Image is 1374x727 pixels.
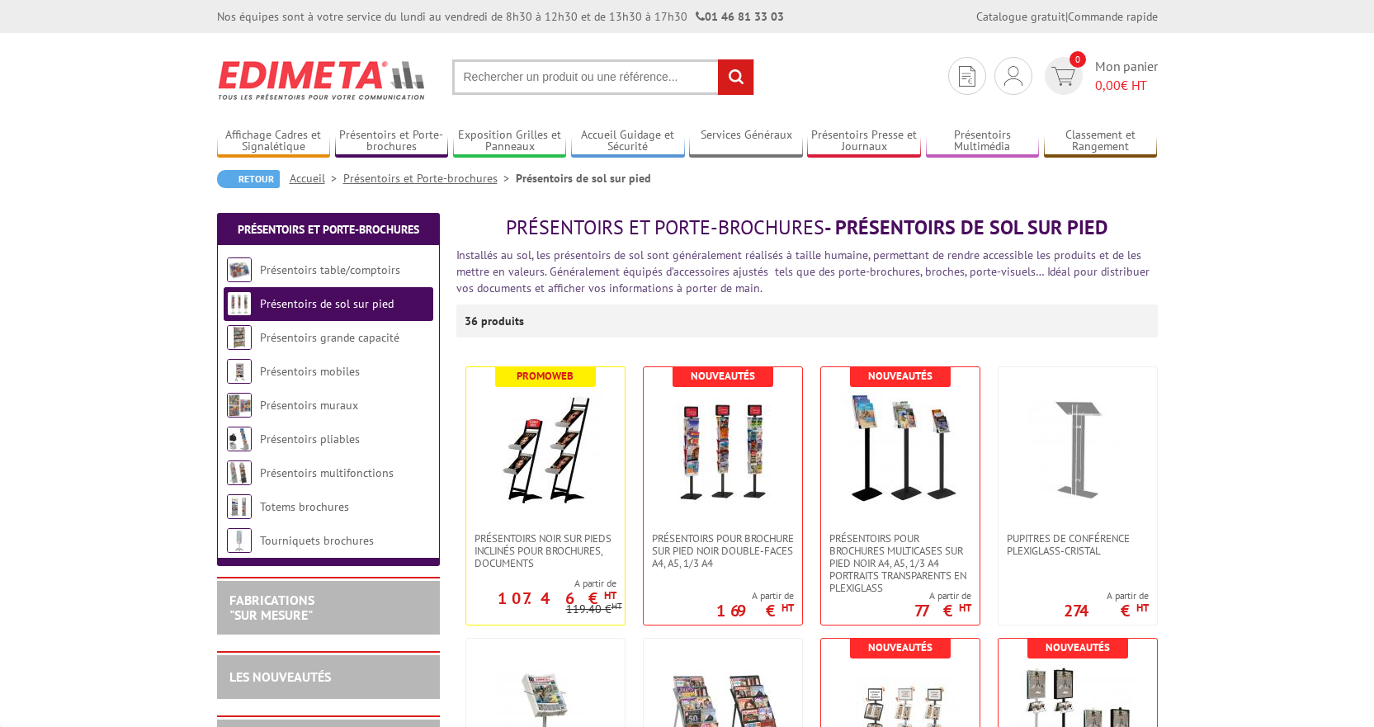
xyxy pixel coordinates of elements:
img: Présentoirs multifonctions [227,460,252,485]
span: Présentoirs pour brochures multicases sur pied NOIR A4, A5, 1/3 A4 Portraits transparents en plex... [829,532,971,594]
li: Présentoirs de sol sur pied [516,170,651,186]
h1: - Présentoirs de sol sur pied [456,217,1158,238]
img: Totems brochures [227,494,252,519]
span: Mon panier [1095,57,1158,95]
font: Installés au sol, les présentoirs de sol sont généralement réalisés à taille humaine, permettant ... [456,248,1150,295]
img: Présentoirs muraux [227,393,252,418]
a: Présentoirs pliables [260,432,360,446]
p: 77 € [914,606,971,616]
img: devis rapide [1004,66,1022,86]
a: Retour [217,170,280,188]
img: Présentoirs pour brochures multicases sur pied NOIR A4, A5, 1/3 A4 Portraits transparents en plex... [843,392,958,507]
p: 107.46 € [498,593,616,603]
span: Présentoirs NOIR sur pieds inclinés pour brochures, documents [475,532,616,569]
span: A partir de [1064,589,1149,602]
a: Présentoirs mobiles [260,364,360,379]
a: Présentoirs Presse et Journaux [807,128,921,155]
a: Exposition Grilles et Panneaux [453,128,567,155]
span: A partir de [466,577,616,590]
b: Nouveautés [691,369,755,383]
a: Présentoirs et Porte-brochures [238,222,419,237]
a: Tourniquets brochures [260,533,374,548]
a: Présentoirs muraux [260,398,358,413]
img: Présentoirs pour brochure sur pied NOIR double-faces A4, A5, 1/3 A4 [665,392,781,507]
a: Présentoirs NOIR sur pieds inclinés pour brochures, documents [466,532,625,569]
a: Présentoirs table/comptoirs [260,262,400,277]
sup: HT [604,588,616,602]
b: Promoweb [517,369,574,383]
span: 0 [1069,51,1086,68]
img: Présentoirs NOIR sur pieds inclinés pour brochures, documents [488,392,603,507]
img: devis rapide [959,66,975,87]
sup: HT [611,600,622,611]
span: Pupitres de conférence plexiglass-cristal [1007,532,1149,557]
img: Présentoirs pliables [227,427,252,451]
img: Edimeta [217,50,427,111]
span: Présentoirs et Porte-brochures [506,215,824,240]
a: Présentoirs pour brochure sur pied NOIR double-faces A4, A5, 1/3 A4 [644,532,802,569]
b: Nouveautés [1046,640,1110,654]
a: Services Généraux [689,128,803,155]
a: devis rapide 0 Mon panier 0,00€ HT [1041,57,1158,95]
p: 274 € [1064,606,1149,616]
img: Présentoirs mobiles [227,359,252,384]
div: | [976,8,1158,25]
a: Pupitres de conférence plexiglass-cristal [999,532,1157,557]
p: 36 produits [465,304,526,338]
a: Commande rapide [1068,9,1158,24]
p: 119.40 € [566,603,622,616]
a: Présentoirs de sol sur pied [260,296,394,311]
img: Présentoirs table/comptoirs [227,257,252,282]
span: Présentoirs pour brochure sur pied NOIR double-faces A4, A5, 1/3 A4 [652,532,794,569]
img: Pupitres de conférence plexiglass-cristal [1020,392,1136,507]
a: Affichage Cadres et Signalétique [217,128,331,155]
a: Présentoirs multifonctions [260,465,394,480]
sup: HT [1136,601,1149,615]
div: Nos équipes sont à votre service du lundi au vendredi de 8h30 à 12h30 et de 13h30 à 17h30 [217,8,784,25]
span: € HT [1095,76,1158,95]
a: Présentoirs pour brochures multicases sur pied NOIR A4, A5, 1/3 A4 Portraits transparents en plex... [821,532,980,594]
img: devis rapide [1051,67,1075,86]
b: Nouveautés [868,640,933,654]
a: FABRICATIONS"Sur Mesure" [229,592,314,623]
a: Présentoirs grande capacité [260,330,399,345]
a: Présentoirs et Porte-brochures [335,128,449,155]
a: Classement et Rangement [1044,128,1158,155]
span: A partir de [716,589,794,602]
span: A partir de [914,589,971,602]
strong: 01 46 81 33 03 [696,9,784,24]
img: Présentoirs de sol sur pied [227,291,252,316]
img: Tourniquets brochures [227,528,252,553]
img: Présentoirs grande capacité [227,325,252,350]
a: Catalogue gratuit [976,9,1065,24]
input: Rechercher un produit ou une référence... [452,59,754,95]
sup: HT [781,601,794,615]
a: LES NOUVEAUTÉS [229,668,331,685]
a: Totems brochures [260,499,349,514]
input: rechercher [718,59,753,95]
span: 0,00 [1095,77,1121,93]
b: Nouveautés [868,369,933,383]
a: Accueil Guidage et Sécurité [571,128,685,155]
p: 169 € [716,606,794,616]
sup: HT [959,601,971,615]
a: Accueil [290,171,343,186]
a: Présentoirs Multimédia [926,128,1040,155]
a: Présentoirs et Porte-brochures [343,171,516,186]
